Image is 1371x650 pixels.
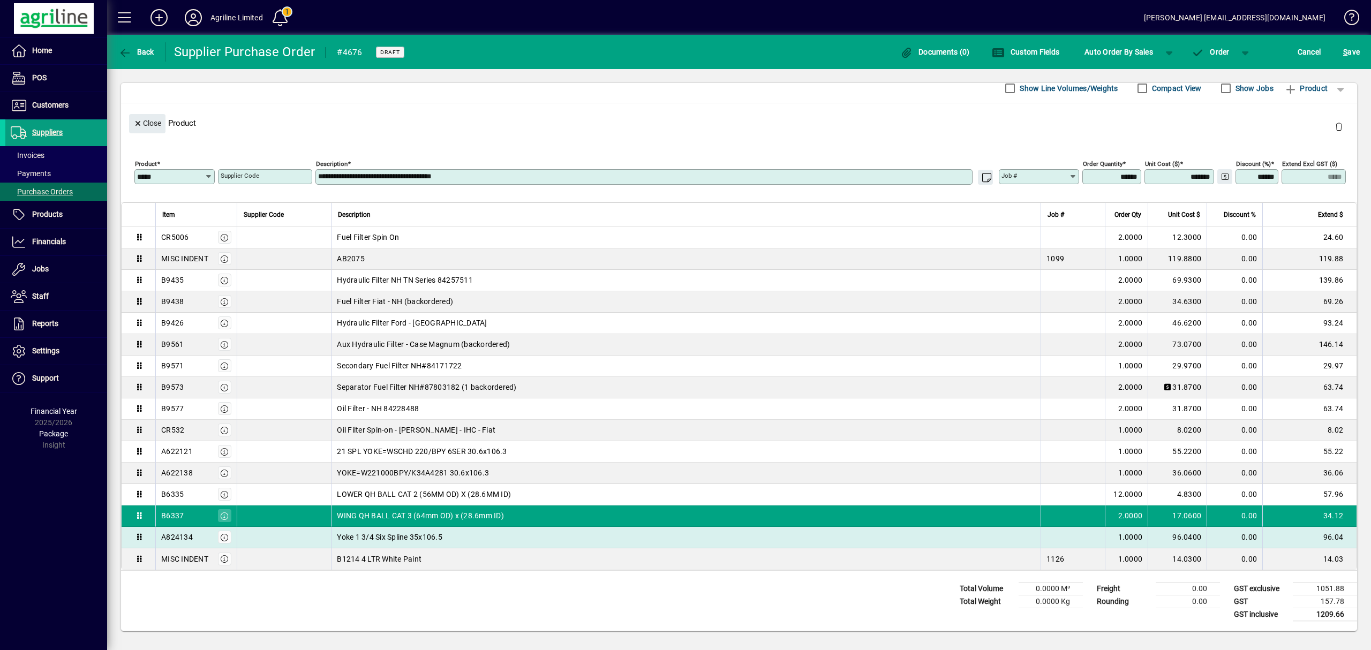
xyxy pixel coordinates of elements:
div: B9561 [161,339,184,350]
td: Total Volume [954,582,1019,595]
td: 8.02 [1262,420,1357,441]
td: 0.00 [1207,398,1262,420]
button: Documents (0) [898,42,973,62]
td: 139.86 [1262,270,1357,291]
span: Payments [11,169,51,178]
mat-label: Job # [1001,172,1017,179]
td: 46.6200 [1148,313,1207,334]
span: Cancel [1298,43,1321,61]
td: 0.00 [1207,420,1262,441]
button: Custom Fields [989,42,1062,62]
span: Settings [32,346,59,355]
span: Suppliers [32,128,63,137]
td: 1.0000 [1105,548,1148,570]
td: 0.00 [1207,527,1262,548]
td: 1.0000 [1105,527,1148,548]
button: Back [116,42,157,62]
button: Cancel [1295,42,1324,62]
td: 14.0300 [1148,548,1207,570]
td: 31.8700 [1148,398,1207,420]
a: POS [5,65,107,92]
td: Freight [1091,582,1156,595]
td: 8.0200 [1148,420,1207,441]
td: 119.88 [1262,248,1357,270]
div: MISC INDENT [161,554,208,564]
a: Home [5,37,107,64]
button: Order [1186,42,1235,62]
div: Agriline Limited [210,9,263,26]
a: Jobs [5,256,107,283]
button: Profile [176,8,210,27]
span: Product [1284,80,1328,97]
td: 0.00 [1156,595,1220,608]
td: 36.0600 [1148,463,1207,484]
a: Settings [5,338,107,365]
td: Total Weight [954,595,1019,608]
a: Support [5,365,107,392]
div: #4676 [337,44,362,61]
td: 0.00 [1207,356,1262,377]
td: 157.78 [1293,595,1357,608]
a: Knowledge Base [1336,2,1358,37]
div: A622121 [161,446,193,457]
td: 1.0000 [1105,463,1148,484]
td: 2.0000 [1105,291,1148,313]
td: 34.12 [1262,505,1357,527]
td: 119.8800 [1148,248,1207,270]
span: 21 SPL YOKE=WSCHD 220/BPY 6SER 30.6x106.3 [337,446,507,457]
span: Financial Year [31,407,77,415]
mat-label: Description [316,160,348,167]
span: Oil Filter - NH 84228488 [337,403,419,414]
div: B9426 [161,318,184,328]
span: ave [1343,43,1360,61]
a: Payments [5,164,107,183]
td: 24.60 [1262,227,1357,248]
span: Home [32,46,52,55]
td: 29.9700 [1148,356,1207,377]
span: Oil Filter Spin-on - [PERSON_NAME] - IHC - Fiat [337,425,495,435]
div: CR532 [161,425,184,435]
td: 55.2200 [1148,441,1207,463]
span: Financials [32,237,66,246]
td: 63.74 [1262,377,1357,398]
button: Product [1279,79,1333,98]
td: 2.0000 [1105,505,1148,527]
td: 63.74 [1262,398,1357,420]
span: Package [39,429,68,438]
td: 1.0000 [1105,356,1148,377]
td: 0.00 [1207,463,1262,484]
span: LOWER QH BALL CAT 2 (56MM OD) X (28.6MM ID) [337,489,511,500]
span: Fuel Filter Spin On [337,232,399,243]
td: 2.0000 [1105,377,1148,398]
span: Reports [32,319,58,328]
td: 1051.88 [1293,582,1357,595]
div: Supplier Purchase Order [174,43,315,61]
mat-label: Order Quantity [1083,160,1123,167]
div: B9573 [161,382,184,392]
span: POS [32,73,47,82]
td: 1.0000 [1105,441,1148,463]
div: B6335 [161,489,184,500]
a: Customers [5,92,107,119]
div: A622138 [161,467,193,478]
td: GST inclusive [1229,608,1293,621]
a: Reports [5,311,107,337]
td: 69.9300 [1148,270,1207,291]
td: 0.00 [1207,484,1262,505]
div: [PERSON_NAME] [EMAIL_ADDRESS][DOMAIN_NAME] [1144,9,1325,26]
span: Separator Fuel Filter NH#87803182 (1 backordered) [337,382,516,392]
td: 93.24 [1262,313,1357,334]
td: GST exclusive [1229,582,1293,595]
span: 1099 [1046,253,1064,264]
td: Rounding [1091,595,1156,608]
td: 1.0000 [1105,248,1148,270]
div: A824134 [161,532,193,542]
td: 55.22 [1262,441,1357,463]
td: 96.0400 [1148,527,1207,548]
app-page-header-button: Delete [1326,122,1352,131]
a: Staff [5,283,107,310]
span: Hydraulic Filter NH TN Series 84257511 [337,275,473,285]
div: B9438 [161,296,184,307]
div: B6337 [161,510,184,521]
span: Custom Fields [992,48,1059,56]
